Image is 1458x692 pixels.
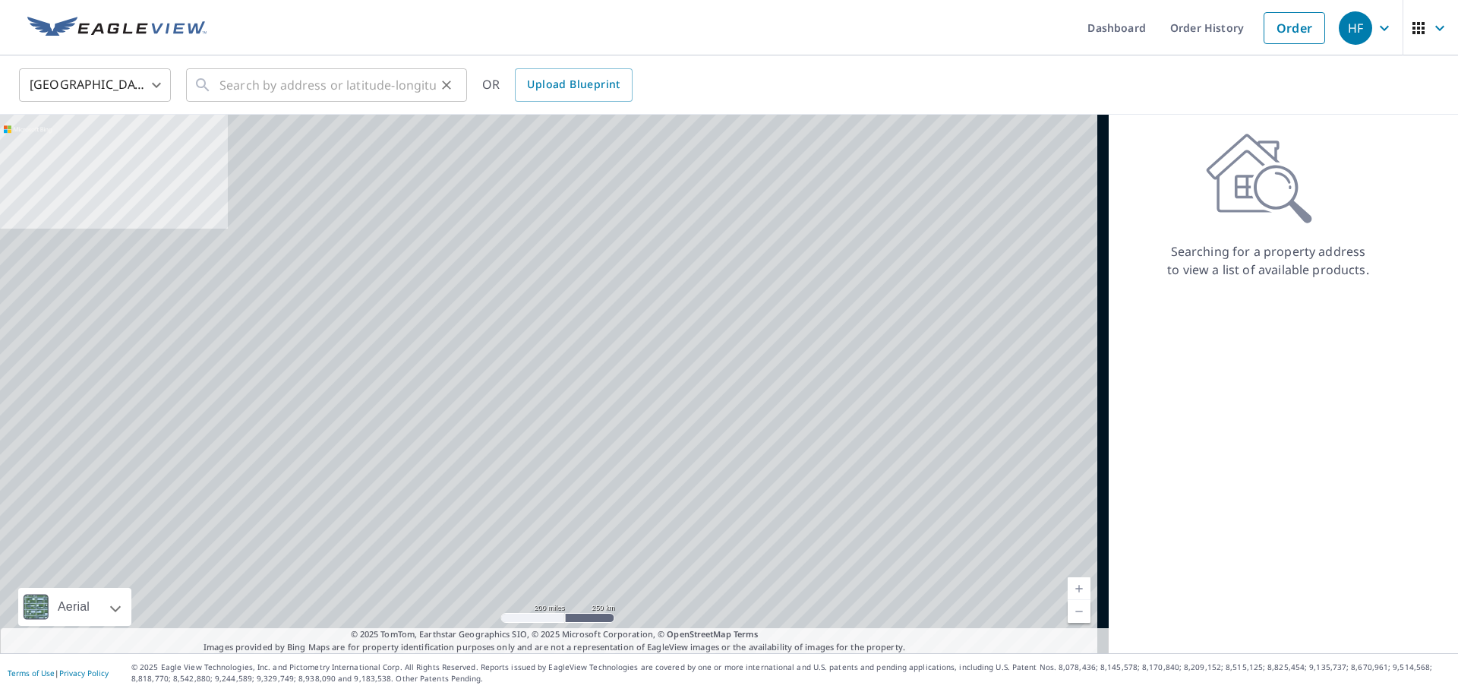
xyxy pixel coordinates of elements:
span: © 2025 TomTom, Earthstar Geographics SIO, © 2025 Microsoft Corporation, © [351,628,759,641]
a: OpenStreetMap [667,628,731,640]
button: Clear [436,74,457,96]
input: Search by address or latitude-longitude [219,64,436,106]
div: HF [1339,11,1372,45]
p: | [8,668,109,678]
span: Upload Blueprint [527,75,620,94]
p: Searching for a property address to view a list of available products. [1166,242,1370,279]
div: [GEOGRAPHIC_DATA] [19,64,171,106]
a: Terms [734,628,759,640]
a: Privacy Policy [59,668,109,678]
a: Order [1264,12,1325,44]
a: Terms of Use [8,668,55,678]
a: Upload Blueprint [515,68,632,102]
p: © 2025 Eagle View Technologies, Inc. and Pictometry International Corp. All Rights Reserved. Repo... [131,662,1450,684]
img: EV Logo [27,17,207,39]
a: Current Level 5, Zoom In [1068,577,1090,600]
div: OR [482,68,633,102]
a: Current Level 5, Zoom Out [1068,600,1090,623]
div: Aerial [53,588,94,626]
div: Aerial [18,588,131,626]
